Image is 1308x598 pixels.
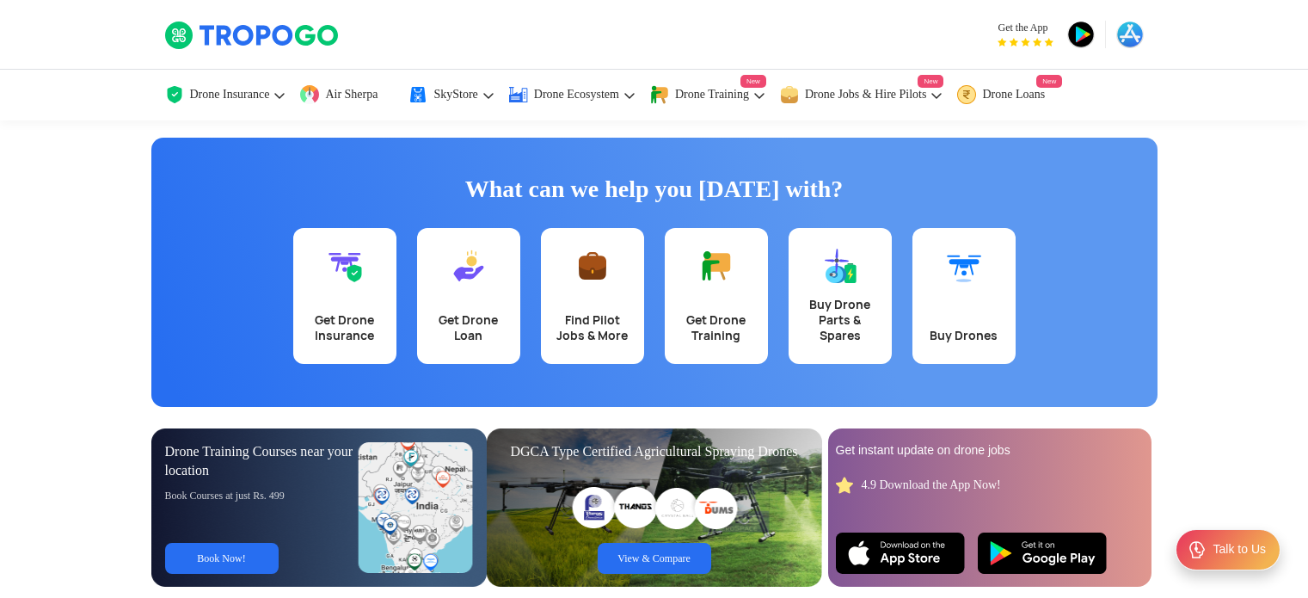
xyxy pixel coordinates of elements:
[675,312,758,343] div: Get Drone Training
[649,70,766,120] a: Drone TrainingNew
[293,228,396,364] a: Get Drone Insurance
[165,442,359,480] div: Drone Training Courses near your location
[1067,21,1095,48] img: playstore
[328,249,362,283] img: Get Drone Insurance
[836,442,1144,459] div: Get instant update on drone jobs
[805,88,927,102] span: Drone Jobs & Hire Pilots
[862,477,1001,493] div: 4.9 Download the App Now!
[998,21,1053,34] span: Get the App
[823,249,857,283] img: Buy Drone Parts & Spares
[918,75,943,88] span: New
[164,21,341,50] img: TropoGo Logo
[190,88,270,102] span: Drone Insurance
[789,228,892,364] a: Buy Drone Parts & Spares
[779,70,944,120] a: Drone Jobs & Hire PilotsNew
[575,249,610,283] img: Find Pilot Jobs & More
[947,249,981,283] img: Buy Drones
[417,228,520,364] a: Get Drone Loan
[408,70,494,120] a: SkyStore
[427,312,510,343] div: Get Drone Loan
[978,533,1107,574] img: Playstore
[1213,541,1266,558] div: Talk to Us
[740,75,766,88] span: New
[998,38,1053,46] img: App Raking
[1116,21,1144,48] img: appstore
[699,249,734,283] img: Get Drone Training
[451,249,486,283] img: Get Drone Loan
[325,88,378,102] span: Air Sherpa
[598,543,711,574] a: View & Compare
[541,228,644,364] a: Find Pilot Jobs & More
[165,489,359,502] div: Book Courses at just Rs. 499
[164,70,287,120] a: Drone Insurance
[500,442,808,461] div: DGCA Type Certified Agricultural Spraying Drones
[551,312,634,343] div: Find Pilot Jobs & More
[923,328,1005,343] div: Buy Drones
[304,312,386,343] div: Get Drone Insurance
[508,70,636,120] a: Drone Ecosystem
[836,533,965,574] img: Ios
[836,477,853,494] img: star_rating
[1036,75,1062,88] span: New
[299,70,395,120] a: Air Sherpa
[534,88,619,102] span: Drone Ecosystem
[799,297,881,343] div: Buy Drone Parts & Spares
[665,228,768,364] a: Get Drone Training
[675,88,749,102] span: Drone Training
[433,88,477,102] span: SkyStore
[956,70,1062,120] a: Drone LoansNew
[164,172,1145,207] h1: What can we help you [DATE] with?
[165,543,279,574] a: Book Now!
[982,88,1045,102] span: Drone Loans
[1187,539,1207,560] img: ic_Support.svg
[912,228,1016,364] a: Buy Drones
